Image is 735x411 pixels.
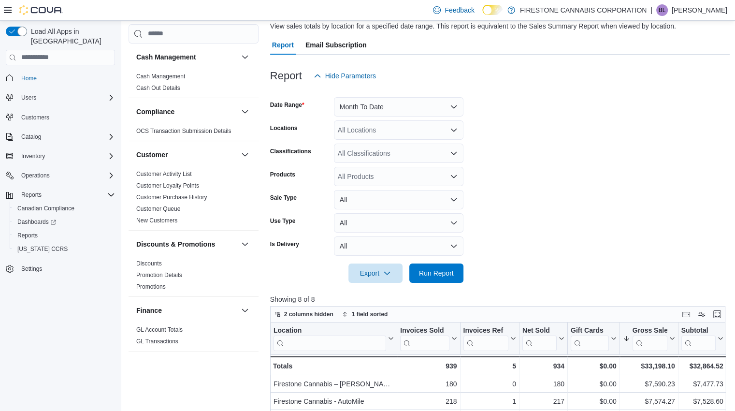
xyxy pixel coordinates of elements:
[136,84,180,92] span: Cash Out Details
[27,27,115,46] span: Load All Apps in [GEOGRAPHIC_DATA]
[522,326,557,351] div: Net Sold
[17,189,45,201] button: Reports
[522,326,557,335] div: Net Sold
[129,258,259,296] div: Discounts & Promotions
[273,360,394,372] div: Totals
[352,310,388,318] span: 1 field sorted
[136,127,231,135] span: OCS Transaction Submission Details
[136,239,237,249] button: Discounts & Promotions
[17,170,115,181] span: Operations
[270,147,311,155] label: Classifications
[463,326,516,351] button: Invoices Ref
[14,216,60,228] a: Dashboards
[270,21,676,31] div: View sales totals by location for a specified date range. This report is equivalent to the Sales ...
[400,326,457,351] button: Invoices Sold
[270,194,297,202] label: Sale Type
[136,338,178,345] a: GL Transactions
[136,306,162,315] h3: Finance
[271,308,337,320] button: 2 columns hidden
[136,107,174,117] h3: Compliance
[274,326,386,335] div: Location
[274,378,394,390] div: Firestone Cannabis – [PERSON_NAME]
[136,171,192,177] a: Customer Activity List
[632,326,667,351] div: Gross Sales
[17,205,74,212] span: Canadian Compliance
[463,360,516,372] div: 5
[400,326,449,351] div: Invoices Sold
[463,326,508,351] div: Invoices Ref
[571,326,617,351] button: Gift Cards
[136,193,207,201] span: Customer Purchase History
[445,5,474,15] span: Feedback
[10,229,119,242] button: Reports
[274,396,394,407] div: Firestone Cannabis - AutoMile
[419,268,454,278] span: Run Report
[571,396,617,407] div: $0.00
[136,260,162,267] span: Discounts
[522,326,564,351] button: Net Sold
[2,110,119,124] button: Customers
[305,35,367,55] span: Email Subscription
[136,239,215,249] h3: Discounts & Promotions
[17,150,49,162] button: Inventory
[270,70,302,82] h3: Report
[571,378,617,390] div: $0.00
[622,360,675,372] div: $33,198.10
[522,396,564,407] div: 217
[14,203,115,214] span: Canadian Compliance
[520,4,647,16] p: FIRESTONE CANNABIS CORPORATION
[136,306,237,315] button: Finance
[6,67,115,301] nav: Complex example
[622,378,675,390] div: $7,590.23
[284,310,333,318] span: 2 columns hidden
[632,326,667,335] div: Gross Sales
[338,308,392,320] button: 1 field sorted
[2,130,119,144] button: Catalog
[129,168,259,230] div: Customer
[136,73,185,80] span: Cash Management
[270,124,298,132] label: Locations
[17,218,56,226] span: Dashboards
[129,71,259,98] div: Cash Management
[21,172,50,179] span: Operations
[17,150,115,162] span: Inventory
[14,230,115,241] span: Reports
[17,232,38,239] span: Reports
[14,230,42,241] a: Reports
[571,360,617,372] div: $0.00
[17,170,54,181] button: Operations
[681,326,723,351] button: Subtotal
[17,92,40,103] button: Users
[680,308,692,320] button: Keyboard shortcuts
[2,91,119,104] button: Users
[136,283,166,291] span: Promotions
[136,107,237,117] button: Compliance
[239,51,251,63] button: Cash Management
[136,260,162,267] a: Discounts
[10,242,119,256] button: [US_STATE] CCRS
[17,111,115,123] span: Customers
[270,217,295,225] label: Use Type
[656,4,668,16] div: Brett Lojczyc
[239,238,251,250] button: Discounts & Promotions
[129,125,259,141] div: Compliance
[17,131,45,143] button: Catalog
[672,4,727,16] p: [PERSON_NAME]
[17,245,68,253] span: [US_STATE] CCRS
[239,305,251,316] button: Finance
[21,133,41,141] span: Catalog
[334,190,463,209] button: All
[272,35,294,55] span: Report
[681,326,715,335] div: Subtotal
[136,217,177,224] a: New Customers
[571,326,609,351] div: Gift Card Sales
[450,149,458,157] button: Open list of options
[136,194,207,201] a: Customer Purchase History
[270,171,295,178] label: Products
[21,265,42,273] span: Settings
[571,326,609,335] div: Gift Cards
[14,243,72,255] a: [US_STATE] CCRS
[136,326,183,333] a: GL Account Totals
[400,378,457,390] div: 180
[10,215,119,229] a: Dashboards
